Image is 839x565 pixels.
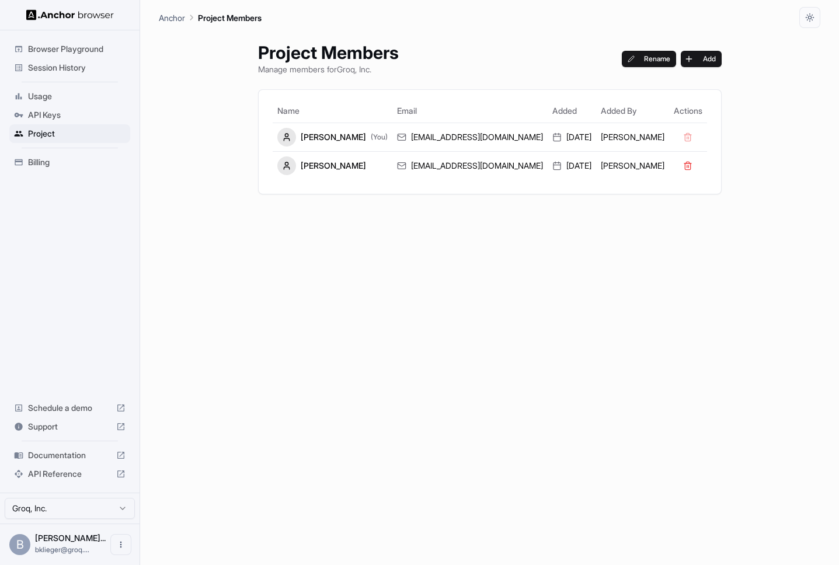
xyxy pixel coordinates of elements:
div: Schedule a demo [9,399,130,417]
span: Session History [28,62,126,74]
th: Name [273,99,392,123]
span: Benjamin Klieger [35,533,106,543]
span: Support [28,421,112,433]
div: Documentation [9,446,130,465]
p: Anchor [159,12,185,24]
button: Open menu [110,534,131,555]
div: API Keys [9,106,130,124]
th: Added By [596,99,669,123]
span: API Reference [28,468,112,480]
span: Browser Playground [28,43,126,55]
div: Billing [9,153,130,172]
div: Browser Playground [9,40,130,58]
div: Session History [9,58,130,77]
div: [DATE] [552,131,591,143]
span: bklieger@groq.com [35,545,89,554]
div: Support [9,417,130,436]
th: Added [548,99,596,123]
span: Usage [28,90,126,102]
p: Manage members for Groq, Inc. [258,63,399,75]
div: Project [9,124,130,143]
div: [DATE] [552,160,591,172]
button: Rename [622,51,676,67]
span: Documentation [28,449,112,461]
div: [PERSON_NAME] [277,156,388,175]
td: [PERSON_NAME] [596,123,669,151]
div: [PERSON_NAME] [277,128,388,147]
th: Email [392,99,548,123]
img: Anchor Logo [26,9,114,20]
p: Project Members [198,12,262,24]
div: [EMAIL_ADDRESS][DOMAIN_NAME] [397,160,543,172]
div: [EMAIL_ADDRESS][DOMAIN_NAME] [397,131,543,143]
div: Usage [9,87,130,106]
span: Billing [28,156,126,168]
th: Actions [669,99,707,123]
h1: Project Members [258,42,399,63]
div: B [9,534,30,555]
span: (You) [371,132,388,142]
span: Project [28,128,126,139]
button: Add [681,51,722,67]
span: Schedule a demo [28,402,112,414]
div: API Reference [9,465,130,483]
td: [PERSON_NAME] [596,151,669,180]
nav: breadcrumb [159,11,262,24]
span: API Keys [28,109,126,121]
